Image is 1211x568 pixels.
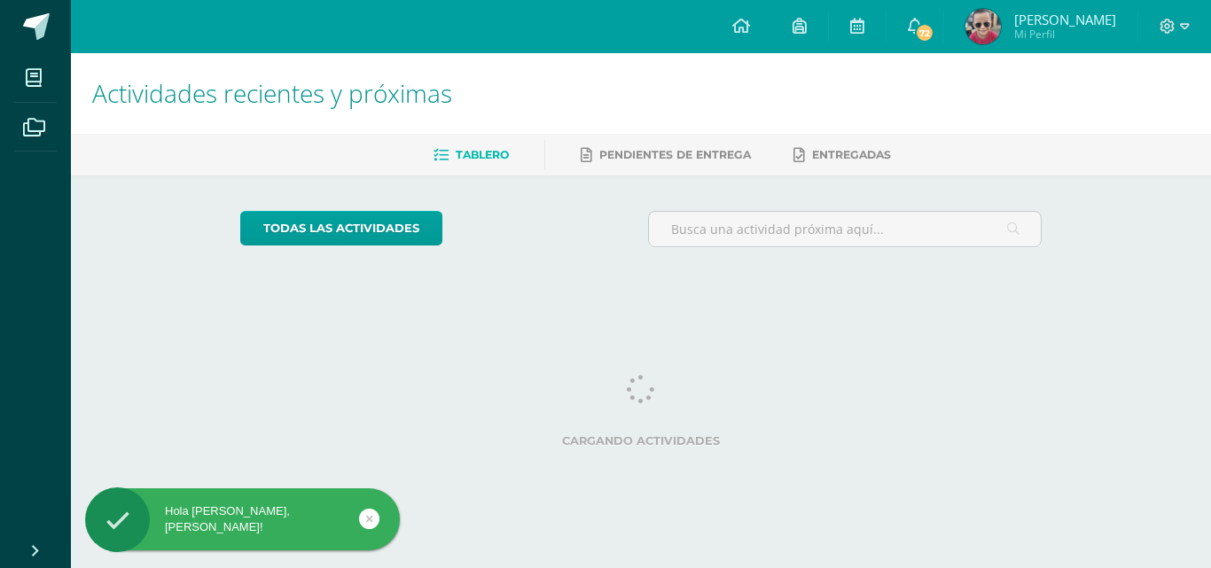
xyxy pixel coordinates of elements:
[965,9,1001,44] img: 647e0bd2dd7685edc3730268b9423232.png
[581,141,751,169] a: Pendientes de entrega
[599,148,751,161] span: Pendientes de entrega
[240,434,1043,447] label: Cargando actividades
[1014,11,1116,28] span: [PERSON_NAME]
[915,23,934,43] span: 72
[649,212,1042,246] input: Busca una actividad próxima aquí...
[812,148,891,161] span: Entregadas
[85,503,400,535] div: Hola [PERSON_NAME], [PERSON_NAME]!
[793,141,891,169] a: Entregadas
[240,211,442,245] a: todas las Actividades
[434,141,509,169] a: Tablero
[92,76,452,110] span: Actividades recientes y próximas
[456,148,509,161] span: Tablero
[1014,27,1116,42] span: Mi Perfil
